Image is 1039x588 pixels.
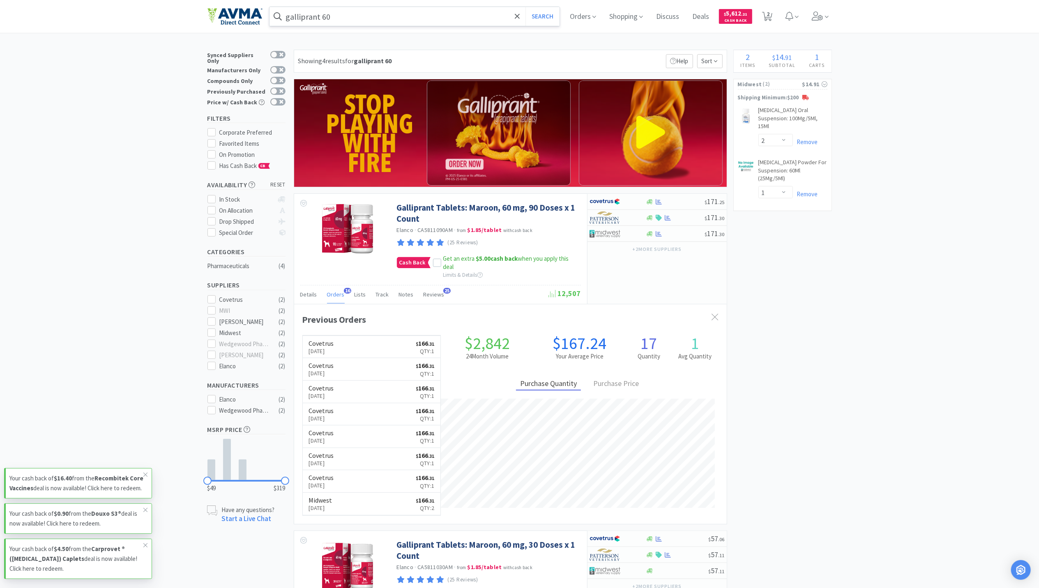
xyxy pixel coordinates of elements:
[415,563,416,571] span: ·
[741,11,747,17] span: . 21
[309,407,334,414] h6: Covetrus
[416,481,434,490] p: Qty: 1
[525,7,560,26] button: Search
[579,80,723,186] img: galliprant_vb_thumbnail.png
[207,87,266,94] div: Previously Purchased
[279,306,286,316] div: ( 2 )
[705,213,725,222] span: 171
[709,552,711,558] span: $
[802,61,832,69] h4: Carts
[738,108,754,124] img: 6657216ede57402db79e5107e2c32241_120069.jpeg
[758,106,827,134] a: [MEDICAL_DATA] Oral Suspension: 100Mg/5Ml, 15Ml
[219,150,286,160] div: On Promotion
[91,510,121,517] strong: Douxo S3®
[815,52,819,62] span: 1
[219,228,274,238] div: Special Order
[719,5,752,28] a: $5,612.21Cash Back
[590,549,620,561] img: f5e969b455434c6296c6d81ef179fa71_3.png
[1011,560,1031,580] div: Open Intercom Messenger
[468,226,502,234] strong: $1.85 / tablet
[476,255,491,262] span: $5.00
[590,533,620,545] img: 77fca1acd8b6420a9015268ca798ef17_1.png
[416,409,418,414] span: $
[416,414,434,423] p: Qty: 1
[775,52,783,62] span: 14
[309,391,334,400] p: [DATE]
[705,197,725,206] span: 171
[219,195,274,204] div: In Stock
[724,11,726,17] span: $
[428,386,434,392] span: . 31
[274,483,286,493] span: $319
[416,407,434,415] span: 166
[549,289,581,298] span: 12,507
[416,341,418,347] span: $
[397,202,579,225] a: Galliprant Tablets: Maroon, 60 mg, 90 Doses x 1 Count
[9,509,143,528] p: Your cash back of from the deal is now available! Click here to redeem.
[376,291,389,298] span: Track
[724,18,747,24] span: Cash Back
[417,226,453,234] span: CA5811090AM
[719,552,725,558] span: . 11
[709,550,725,559] span: 57
[219,162,270,170] span: Has Cash Back
[793,138,818,146] a: Remove
[207,247,286,257] h5: Categories
[503,227,532,233] span: with cash back
[355,291,366,298] span: Lists
[447,576,478,584] p: (25 Reviews)
[746,52,750,62] span: 2
[705,229,725,238] span: 171
[222,514,272,523] a: Start a Live Chat
[279,361,286,371] div: ( 2 )
[309,459,334,468] p: [DATE]
[628,243,685,255] button: +2more suppliers
[468,563,502,571] strong: $1.85 / tablet
[709,536,711,542] span: $
[270,181,286,189] span: reset
[516,378,581,390] div: Purchase Quantity
[689,13,712,21] a: Deals
[738,160,754,173] img: 3ed9248324e742f9924bb9a58ae1e1b2_120106.jpeg
[626,351,672,361] h2: Quantity
[416,363,418,369] span: $
[457,227,466,233] span: from
[503,565,532,570] span: with cash back
[428,409,434,414] span: . 31
[270,7,560,26] input: Search by item, sku, manufacturer, ingredient, size...
[207,180,286,190] h5: Availability
[279,328,286,338] div: ( 2 )
[309,436,334,445] p: [DATE]
[626,335,672,351] h1: 17
[454,226,456,234] span: ·
[207,280,286,290] h5: Suppliers
[309,369,334,378] p: [DATE]
[219,350,270,360] div: [PERSON_NAME]
[354,57,392,65] strong: galliprant 60
[719,215,725,221] span: . 30
[533,351,626,361] h2: Your Average Price
[298,56,392,67] div: Showing 4 results
[416,386,418,392] span: $
[709,534,725,543] span: 57
[416,369,434,378] p: Qty: 1
[428,363,434,369] span: . 31
[219,361,270,371] div: Elanco
[279,395,286,404] div: ( 2 )
[454,563,456,571] span: ·
[294,79,727,187] img: 40c9098be0884d4b98675f96ea22b47b_197.png
[344,288,351,294] span: 16
[303,381,441,403] a: Covetrus[DATE]$166.31Qty:1
[9,473,143,493] p: Your cash back of from the deal is now available! Click here to redeem.
[416,498,418,504] span: $
[416,473,434,482] span: 166
[424,291,445,298] span: Reviews
[416,391,434,400] p: Qty: 1
[719,231,725,237] span: . 30
[428,341,434,347] span: . 31
[327,291,345,298] span: Orders
[321,202,374,255] img: 9a5ade94819a44a98deaacd5949c988c_573358.jpg
[309,497,332,503] h6: Midwest
[697,54,723,68] span: Sort
[219,128,286,138] div: Corporate Preferred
